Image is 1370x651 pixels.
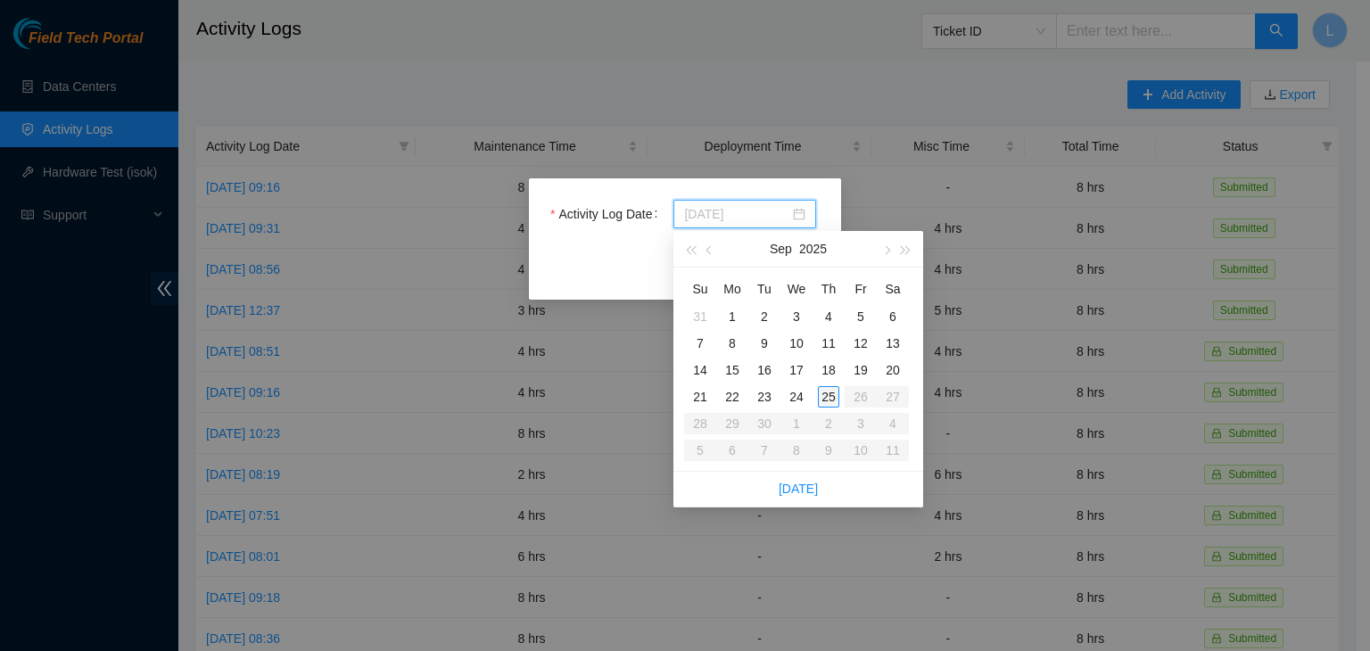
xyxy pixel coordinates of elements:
td: 2025-09-10 [780,330,813,357]
td: 2025-08-31 [684,303,716,330]
div: 22 [722,386,743,408]
th: Mo [716,275,748,303]
div: 11 [818,333,839,354]
td: 2025-09-04 [813,303,845,330]
div: 9 [754,333,775,354]
td: 2025-09-16 [748,357,780,383]
div: 25 [818,386,839,408]
th: We [780,275,813,303]
th: Fr [845,275,877,303]
div: 4 [818,306,839,327]
div: 7 [689,333,711,354]
td: 2025-09-06 [877,303,909,330]
td: 2025-09-13 [877,330,909,357]
div: 13 [882,333,904,354]
th: Th [813,275,845,303]
div: 10 [786,333,807,354]
div: 16 [754,359,775,381]
td: 2025-09-01 [716,303,748,330]
div: 14 [689,359,711,381]
div: 3 [786,306,807,327]
a: [DATE] [779,482,818,496]
div: 31 [689,306,711,327]
td: 2025-09-25 [813,383,845,410]
input: Activity Log Date [684,204,789,224]
td: 2025-09-03 [780,303,813,330]
button: Sep [770,231,792,267]
div: 17 [786,359,807,381]
div: 23 [754,386,775,408]
div: 18 [818,359,839,381]
td: 2025-09-15 [716,357,748,383]
td: 2025-09-05 [845,303,877,330]
td: 2025-09-17 [780,357,813,383]
td: 2025-09-20 [877,357,909,383]
div: 8 [722,333,743,354]
div: 6 [882,306,904,327]
td: 2025-09-09 [748,330,780,357]
th: Tu [748,275,780,303]
td: 2025-09-14 [684,357,716,383]
td: 2025-09-23 [748,383,780,410]
td: 2025-09-21 [684,383,716,410]
td: 2025-09-08 [716,330,748,357]
td: 2025-09-02 [748,303,780,330]
div: 2 [754,306,775,327]
div: 24 [786,386,807,408]
button: 2025 [799,231,827,267]
div: 20 [882,359,904,381]
div: 12 [850,333,871,354]
td: 2025-09-22 [716,383,748,410]
td: 2025-09-11 [813,330,845,357]
td: 2025-09-19 [845,357,877,383]
div: 5 [850,306,871,327]
td: 2025-09-18 [813,357,845,383]
div: 15 [722,359,743,381]
th: Su [684,275,716,303]
div: 1 [722,306,743,327]
td: 2025-09-12 [845,330,877,357]
td: 2025-09-24 [780,383,813,410]
div: 21 [689,386,711,408]
label: Activity Log Date [550,200,664,228]
div: 19 [850,359,871,381]
th: Sa [877,275,909,303]
td: 2025-09-07 [684,330,716,357]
